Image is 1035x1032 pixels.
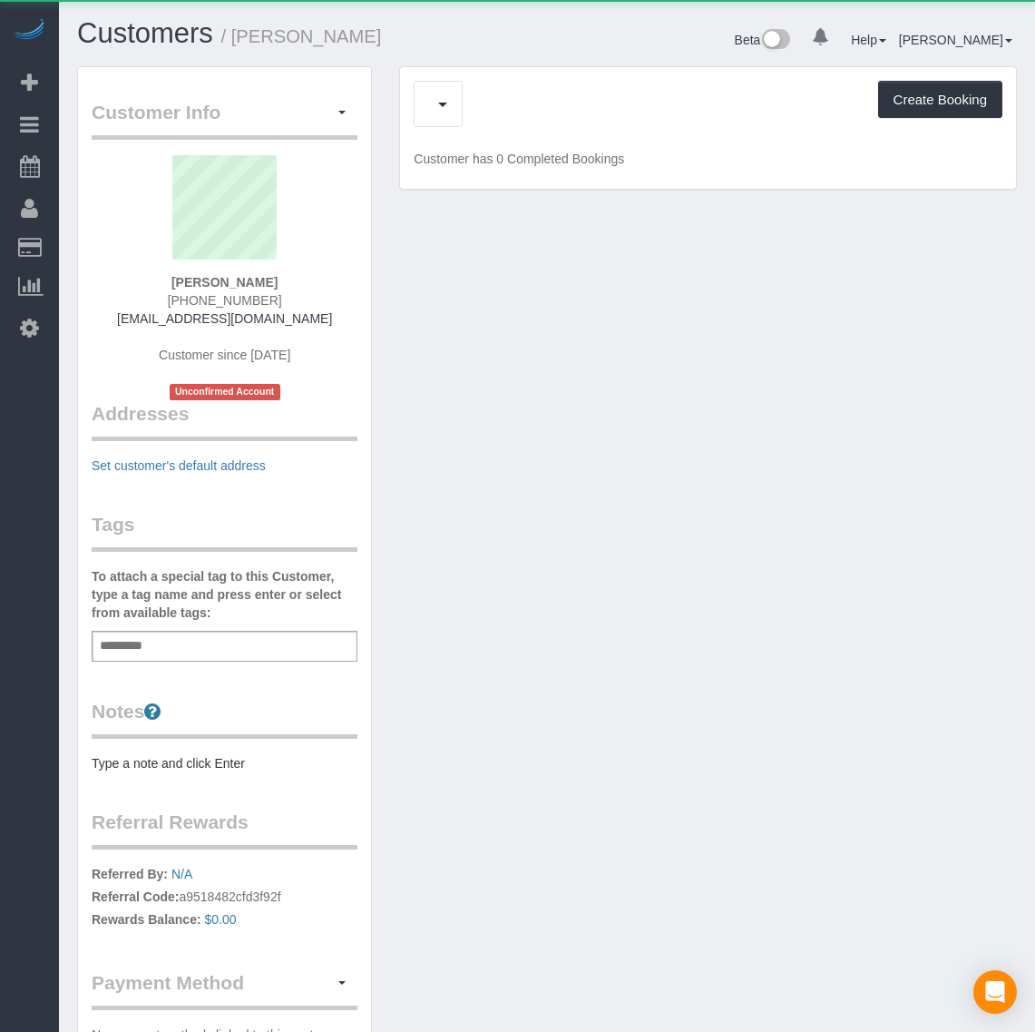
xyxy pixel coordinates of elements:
a: Help [851,33,886,47]
small: / [PERSON_NAME] [221,26,382,46]
a: [PERSON_NAME] [899,33,1012,47]
button: Create Booking [878,81,1002,119]
a: Beta [735,33,791,47]
img: Automaid Logo [11,18,47,44]
a: Customers [77,17,213,49]
div: Open Intercom Messenger [973,970,1017,1014]
a: Set customer's default address [92,458,266,473]
span: [PHONE_NUMBER] [168,293,282,308]
img: New interface [760,29,790,53]
legend: Customer Info [92,99,357,140]
pre: Type a note and click Enter [92,754,357,772]
span: Customer since [DATE] [159,348,290,362]
label: Referred By: [92,865,168,883]
a: N/A [171,867,192,881]
label: To attach a special tag to this Customer, type a tag name and press enter or select from availabl... [92,567,357,622]
strong: [PERSON_NAME] [171,275,278,290]
legend: Referral Rewards [92,809,357,850]
label: Referral Code: [92,888,179,906]
p: Customer has 0 Completed Bookings [414,150,1002,168]
span: Unconfirmed Account [170,384,280,399]
a: $0.00 [205,912,237,927]
label: Rewards Balance: [92,910,201,929]
legend: Notes [92,698,357,739]
legend: Payment Method [92,969,357,1010]
a: [EMAIL_ADDRESS][DOMAIN_NAME] [117,311,332,326]
legend: Tags [92,511,357,552]
p: a9518482cfd3f92f [92,865,357,933]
